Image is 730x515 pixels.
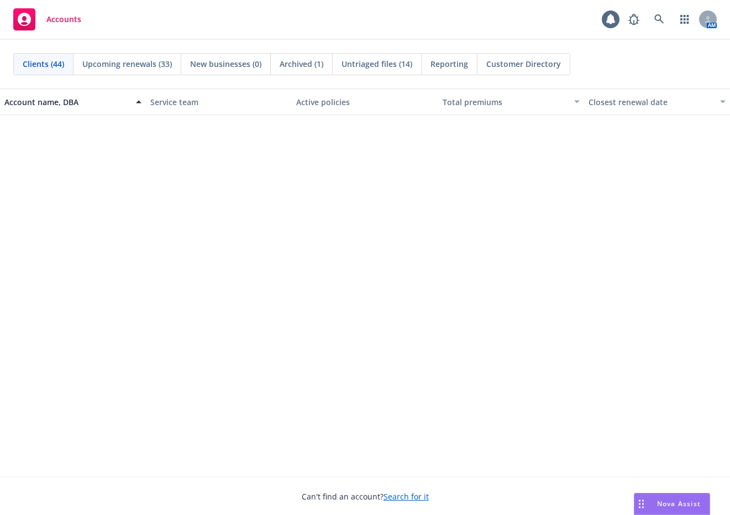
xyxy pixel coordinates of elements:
[430,58,468,70] span: Reporting
[657,499,701,508] span: Nova Assist
[4,96,129,108] div: Account name, DBA
[46,15,81,24] span: Accounts
[634,493,710,515] button: Nova Assist
[150,96,287,108] div: Service team
[280,58,323,70] span: Archived (1)
[648,8,670,30] a: Search
[486,58,561,70] span: Customer Directory
[9,4,86,35] a: Accounts
[438,89,584,115] button: Total premiums
[146,89,292,115] button: Service team
[589,96,713,108] div: Closest renewal date
[190,58,261,70] span: New businesses (0)
[302,491,429,502] span: Can't find an account?
[674,8,696,30] a: Switch app
[443,96,568,108] div: Total premiums
[384,491,429,502] a: Search for it
[342,58,412,70] span: Untriaged files (14)
[584,89,730,115] button: Closest renewal date
[296,96,433,108] div: Active policies
[623,8,645,30] a: Report a Bug
[292,89,438,115] button: Active policies
[82,58,172,70] span: Upcoming renewals (33)
[634,493,648,514] div: Drag to move
[23,58,64,70] span: Clients (44)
